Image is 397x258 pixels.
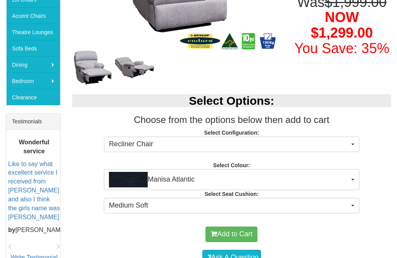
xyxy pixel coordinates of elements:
[205,191,259,197] strong: Select Seat Cushion:
[205,227,257,242] button: Add to Cart
[189,94,274,107] b: Select Options:
[109,172,349,187] span: Manisa Atlantic
[109,201,349,211] span: Medium Soft
[6,7,60,24] a: Accent Chairs
[204,130,259,136] strong: Select Configuration:
[8,160,60,220] a: Like to say what excellent service I received from [PERSON_NAME] and also I think the girls name ...
[294,40,389,56] font: You Save: 35%
[8,226,16,233] b: by
[6,73,60,89] a: Bedroom
[109,172,148,187] img: Manisa Atlantic
[6,56,60,73] a: Dining
[72,115,391,125] h3: Choose from the options below then add to cart
[213,162,250,168] strong: Select Colour:
[311,9,373,41] span: NOW $1,299.00
[109,139,349,149] span: Recliner Chair
[104,137,359,152] button: Recliner Chair
[104,198,359,213] button: Medium Soft
[6,24,60,40] a: Theatre Lounges
[6,114,60,130] div: Testimonials
[19,139,49,154] b: Wonderful service
[8,225,60,234] p: [PERSON_NAME]
[6,40,60,56] a: Sofa Beds
[104,169,359,190] button: Manisa AtlanticManisa Atlantic
[6,89,60,105] a: Clearance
